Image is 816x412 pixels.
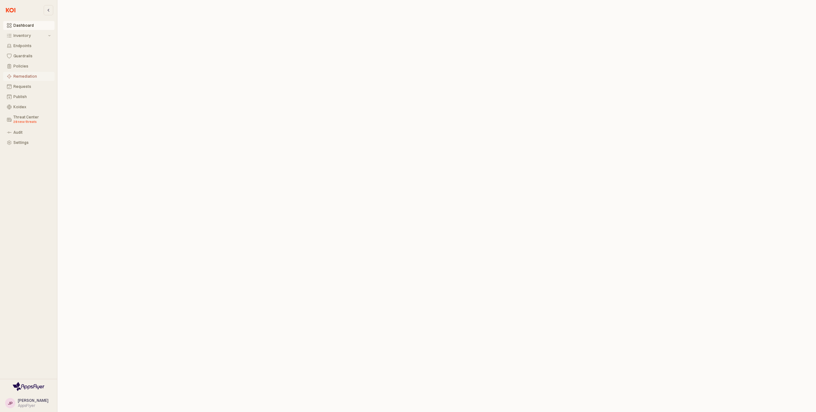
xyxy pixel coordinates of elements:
button: Remediation [3,72,55,81]
div: Guardrails [13,54,51,58]
button: Inventory [3,31,55,40]
button: Koidex [3,103,55,111]
button: Dashboard [3,21,55,30]
div: AppsFlyer [18,403,48,408]
button: Threat Center [3,113,55,127]
button: Policies [3,62,55,71]
button: JP [5,398,15,408]
button: Requests [3,82,55,91]
div: Endpoints [13,44,51,48]
span: [PERSON_NAME] [18,398,48,403]
div: Audit [13,130,51,135]
div: JP [8,400,13,406]
button: Guardrails [3,52,55,60]
button: Endpoints [3,41,55,50]
div: Inventory [13,33,47,38]
div: Remediation [13,74,51,79]
div: Requests [13,84,51,89]
button: Audit [3,128,55,137]
div: Policies [13,64,51,68]
div: 28 new threats [13,119,51,124]
div: Settings [13,140,51,145]
div: Threat Center [13,115,51,124]
div: Dashboard [13,23,51,28]
div: Koidex [13,105,51,109]
button: Settings [3,138,55,147]
div: Publish [13,95,51,99]
button: Publish [3,92,55,101]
